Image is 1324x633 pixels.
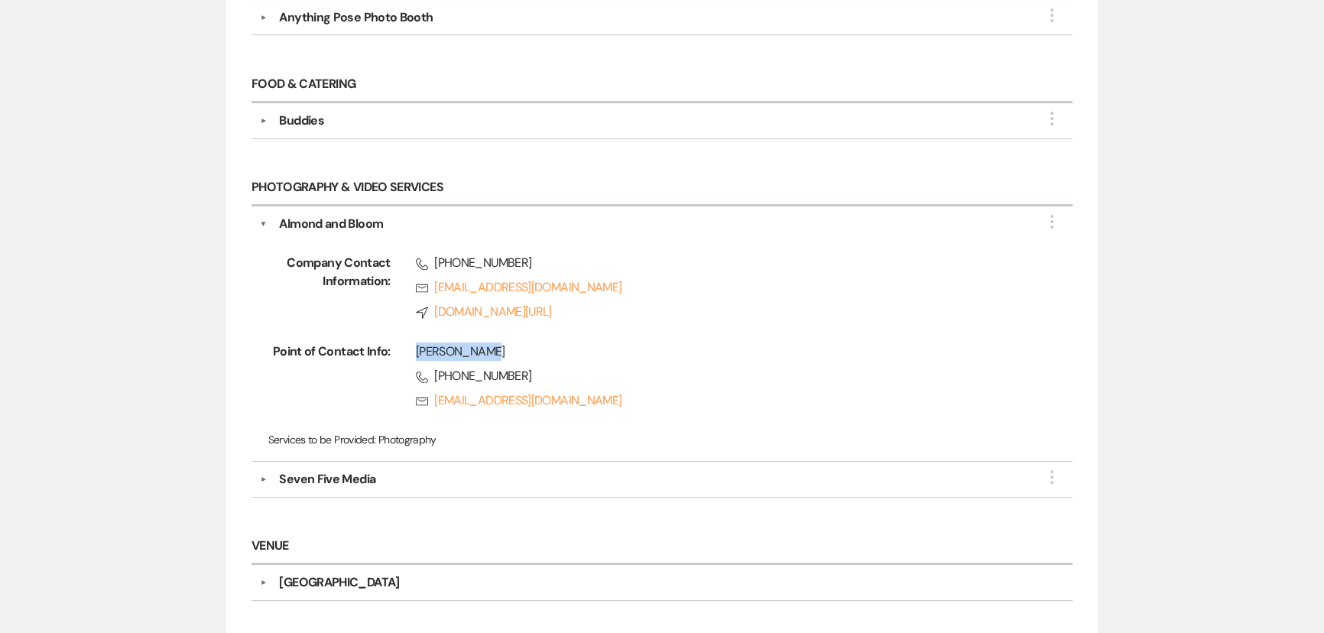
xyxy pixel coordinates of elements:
[251,530,1073,566] h6: Venue
[416,303,1024,321] a: [DOMAIN_NAME][URL]
[268,254,391,327] span: Company Contact Information:
[254,14,272,21] button: ▼
[416,342,1024,361] div: [PERSON_NAME]
[254,476,272,483] button: ▼
[279,112,324,130] div: Buddies
[260,215,268,233] button: ▼
[279,215,383,233] div: Almond and Bloom
[279,8,433,27] div: Anything Pose Photo Booth
[254,117,272,125] button: ▼
[279,470,375,489] div: Seven Five Media
[416,391,1024,410] a: [EMAIL_ADDRESS][DOMAIN_NAME]
[416,254,1024,272] span: [PHONE_NUMBER]
[268,342,391,416] span: Point of Contact Info:
[251,171,1073,207] h6: Photography & Video Services
[416,278,1024,297] a: [EMAIL_ADDRESS][DOMAIN_NAME]
[254,579,272,586] button: ▼
[279,573,399,592] div: [GEOGRAPHIC_DATA]
[416,367,1024,385] span: [PHONE_NUMBER]
[251,67,1073,103] h6: Food & Catering
[268,433,376,446] span: Services to be Provided:
[268,431,1056,448] p: Photography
